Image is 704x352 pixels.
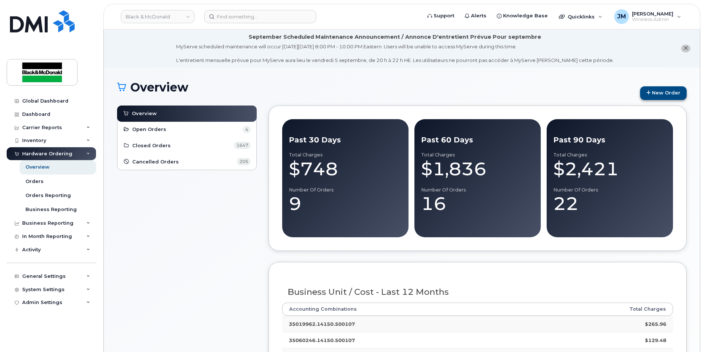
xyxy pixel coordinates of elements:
[553,152,666,158] div: Total Charges
[132,158,179,165] span: Cancelled Orders
[553,187,666,193] div: Number of Orders
[123,125,251,134] a: Open Orders 4
[289,152,402,158] div: Total Charges
[640,86,687,100] a: New Order
[645,337,666,343] strong: $129.48
[524,303,673,316] th: Total Charges
[289,158,402,180] div: $748
[289,187,402,193] div: Number of Orders
[132,110,157,117] span: Overview
[553,193,666,215] div: 22
[681,45,690,52] button: close notification
[645,321,666,327] strong: $265.96
[176,43,614,64] div: MyServe scheduled maintenance will occur [DATE][DATE] 8:00 PM - 10:00 PM Eastern. Users will be u...
[234,142,251,149] span: 1647
[421,158,534,180] div: $1,836
[288,287,668,297] h3: Business Unit / Cost - Last 12 Months
[243,126,251,133] span: 4
[289,337,355,343] strong: 35060246.14150.500107
[421,187,534,193] div: Number of Orders
[421,152,534,158] div: Total Charges
[117,81,636,94] h1: Overview
[289,193,402,215] div: 9
[123,157,251,166] a: Cancelled Orders 205
[289,321,355,327] strong: 35019962.14150.500107
[553,135,666,145] div: Past 90 Days
[237,158,251,165] span: 205
[553,158,666,180] div: $2,421
[123,109,251,118] a: Overview
[289,135,402,145] div: Past 30 Days
[132,126,166,133] span: Open Orders
[123,141,251,150] a: Closed Orders 1647
[282,303,524,316] th: Accounting Combinations
[421,135,534,145] div: Past 60 Days
[421,193,534,215] div: 16
[249,33,541,41] div: September Scheduled Maintenance Announcement / Annonce D'entretient Prévue Pour septembre
[132,142,171,149] span: Closed Orders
